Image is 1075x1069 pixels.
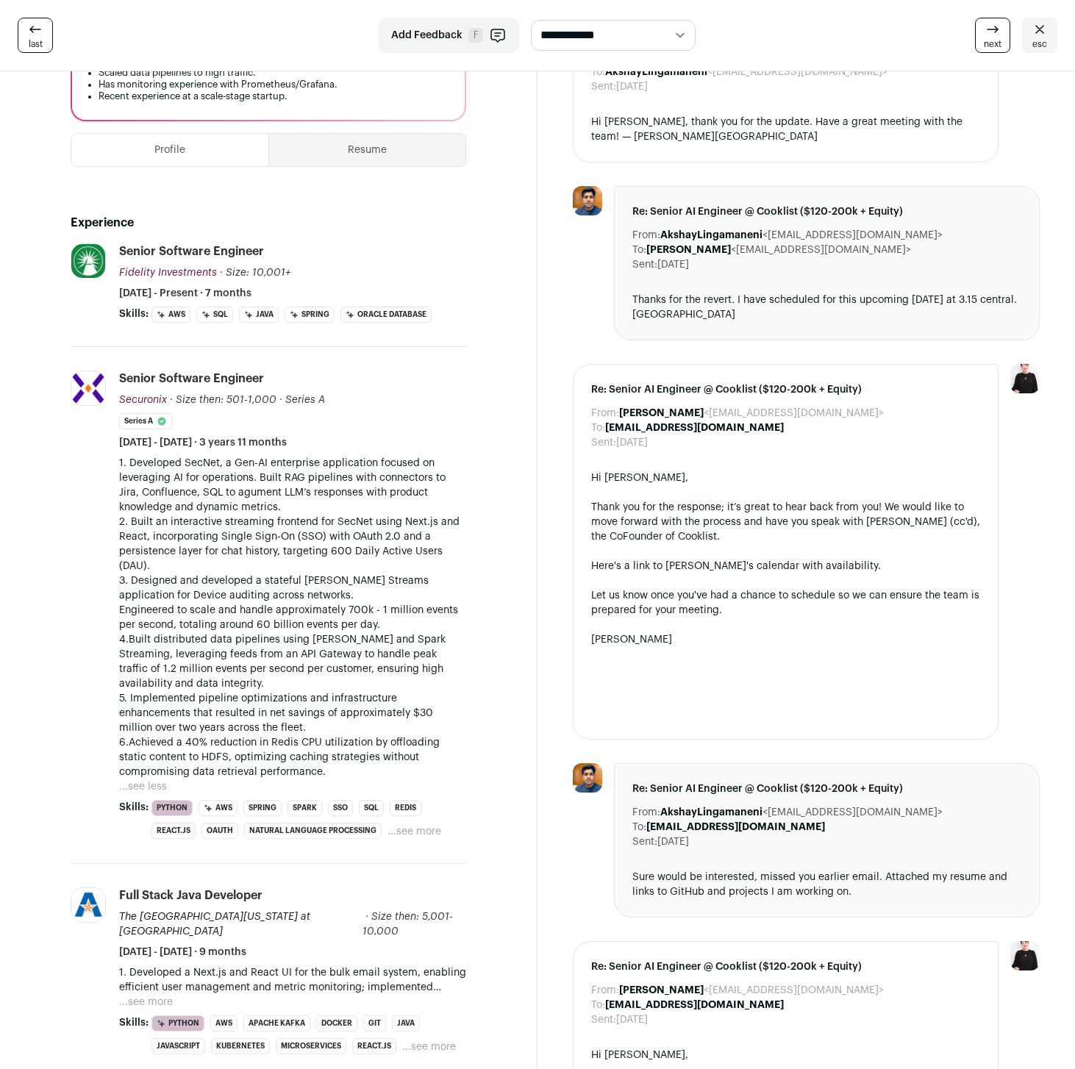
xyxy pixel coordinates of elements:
[402,1040,456,1054] button: ...see more
[119,887,262,904] div: Full Stack Java Developer
[119,371,264,387] div: Senior Software Engineer
[573,186,602,215] img: 5e159dbfef36801a757b39180880f36def2a23937743d22aba92f6b7d4daf73c.jpg
[657,257,689,272] dd: [DATE]
[71,134,268,166] button: Profile
[632,782,1021,796] span: Re: Senior AI Engineer @ Cooklist ($120-200k + Equity)
[220,268,290,278] span: · Size: 10,001+
[591,588,980,618] div: Let us know once you've had a chance to schedule so we can ensure the team is prepared for your m...
[363,1015,386,1032] li: Git
[71,214,466,232] h2: Experience
[119,286,251,301] span: [DATE] - Present · 7 months
[591,406,619,421] dt: From:
[591,435,616,450] dt: Sent:
[379,18,519,53] button: Add Feedback F
[119,912,310,937] span: The [GEOGRAPHIC_DATA][US_STATE] at [GEOGRAPHIC_DATA]
[660,807,762,818] b: AkshayLingamaneni
[285,395,325,405] span: Series A
[1022,18,1057,53] a: esc
[1010,941,1040,970] img: 9240684-medium_jpg
[119,268,217,278] span: Fidelity Investments
[151,1038,205,1054] li: JavaScript
[243,1015,310,1032] li: Apache Kafka
[619,408,704,418] b: [PERSON_NAME]
[119,691,466,735] p: 5. Implemented pipeline optimizations and infrastructure enhancements that resulted in net saving...
[591,959,980,974] span: Re: Senior AI Engineer @ Cooklist ($120-200k + Equity)
[99,79,447,90] li: Has monitoring experience with Prometheus/Grafana.
[285,307,335,323] li: Spring
[646,822,825,832] b: [EMAIL_ADDRESS][DOMAIN_NAME]
[151,823,196,839] li: React.js
[99,90,447,102] li: Recent experience at a scale-stage startup.
[392,1015,420,1032] li: Java
[151,307,190,323] li: AWS
[199,800,238,816] li: AWS
[119,515,466,573] p: 2. Built an interactive streaming frontend for SecNet using Next.js and React, incorporating Sing...
[243,800,282,816] li: Spring
[119,800,149,815] span: Skills:
[279,393,282,407] span: ·
[591,79,616,94] dt: Sent:
[591,632,980,647] div: [PERSON_NAME]
[362,912,453,937] span: · Size then: 5,001-10,000
[632,228,660,243] dt: From:
[591,998,605,1012] dt: To:
[316,1015,357,1032] li: Docker
[244,823,382,839] li: Natural Language Processing
[210,1015,238,1032] li: AWS
[71,371,105,405] img: dfc479e9513b7f46ba1eb9200a9a16d7d42440f0fcd5dd8372f9f8940bacfa9a.jpg
[119,965,466,995] p: 1. Developed a Next.js and React UI for the bulk email system, enabling efficient user management...
[119,735,466,779] p: 6.Achieved a 40% reduction in Redis CPU utilization by offloading static content to HDFS, optimiz...
[591,983,619,998] dt: From:
[359,800,384,816] li: SQL
[387,824,441,839] button: ...see more
[660,228,943,243] dd: <[EMAIL_ADDRESS][DOMAIN_NAME]>
[170,395,276,405] span: · Size then: 501-1,000
[119,632,466,691] p: 4.Built distributed data pipelines using [PERSON_NAME] and Spark Streaming, leveraging feeds from...
[619,983,884,998] dd: <[EMAIL_ADDRESS][DOMAIN_NAME]>
[605,67,707,77] b: AkshayLingamaneni
[119,395,167,405] span: Securonix
[239,307,279,323] li: Java
[71,244,105,278] img: c6aed6f57c91c07634cbdff83545244e88a3df6a5eda49d2d152556c234edc24.jpg
[616,79,648,94] dd: [DATE]
[151,800,193,816] li: Python
[468,28,483,43] span: F
[119,573,466,632] p: 3. Designed and developed a stateful [PERSON_NAME] Streams application for Device auditing across...
[660,805,943,820] dd: <[EMAIL_ADDRESS][DOMAIN_NAME]>
[632,834,657,849] dt: Sent:
[616,435,648,450] dd: [DATE]
[975,18,1010,53] a: next
[29,38,43,50] span: last
[1010,364,1040,393] img: 9240684-medium_jpg
[591,471,980,485] div: Hi [PERSON_NAME],
[119,945,246,959] span: [DATE] - [DATE] · 9 months
[591,115,980,144] div: Hi [PERSON_NAME], thank you for the update. Have a great meeting with the team! — [PERSON_NAME][G...
[151,1015,204,1032] li: Python
[591,382,980,397] span: Re: Senior AI Engineer @ Cooklist ($120-200k + Equity)
[591,1048,980,1062] div: Hi [PERSON_NAME],
[591,561,881,571] a: Here's a link to [PERSON_NAME]'s calendar with availability.
[119,995,173,1009] button: ...see more
[632,870,1021,899] div: Sure would be interested, missed you earlier email. Attached my resume and links to GitHub and pr...
[632,243,646,257] dt: To:
[119,243,264,260] div: Senior Software Engineer
[328,800,353,816] li: SSO
[632,204,1021,219] span: Re: Senior AI Engineer @ Cooklist ($120-200k + Equity)
[119,1015,149,1030] span: Skills:
[352,1038,396,1054] li: React.js
[646,243,911,257] dd: <[EMAIL_ADDRESS][DOMAIN_NAME]>
[211,1038,270,1054] li: Kubernetes
[605,423,784,433] b: [EMAIL_ADDRESS][DOMAIN_NAME]
[390,800,421,816] li: Redis
[71,888,105,922] img: 59eed7cc4f84db9a6d0a5affef04f56c9f53436fe0eff40e5beb0e49fa72d520.jpg
[619,985,704,995] b: [PERSON_NAME]
[196,307,233,323] li: SQL
[119,779,167,794] button: ...see less
[340,307,432,323] li: Oracle Database
[18,18,53,53] a: last
[632,805,660,820] dt: From:
[119,435,287,450] span: [DATE] - [DATE] · 3 years 11 months
[276,1038,346,1054] li: Microservices
[632,257,657,272] dt: Sent:
[660,230,762,240] b: AkshayLingamaneni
